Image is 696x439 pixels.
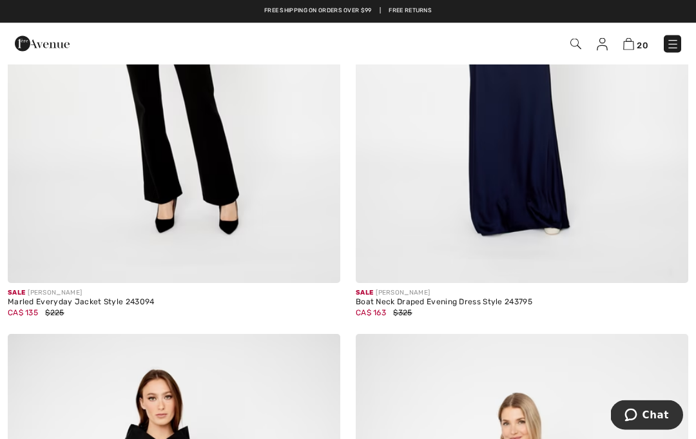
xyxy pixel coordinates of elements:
div: Boat Neck Draped Evening Dress Style 243795 [356,298,688,307]
span: CA$ 163 [356,309,386,318]
img: My Info [597,38,608,51]
a: Free shipping on orders over $99 [264,6,372,15]
a: 1ère Avenue [15,37,70,49]
span: CA$ 135 [8,309,38,318]
img: Shopping Bag [623,38,634,50]
iframe: Opens a widget where you can chat to one of our agents [611,400,683,433]
img: Menu [666,38,679,51]
div: [PERSON_NAME] [356,289,688,298]
span: $225 [45,309,64,318]
span: $325 [393,309,412,318]
span: | [380,6,381,15]
span: Sale [356,289,373,297]
span: 20 [637,41,648,50]
div: Marled Everyday Jacket Style 243094 [8,298,340,307]
span: Sale [8,289,25,297]
img: 1ère Avenue [15,31,70,57]
img: Search [570,39,581,50]
div: [PERSON_NAME] [8,289,340,298]
a: Free Returns [389,6,432,15]
a: 20 [623,36,648,52]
